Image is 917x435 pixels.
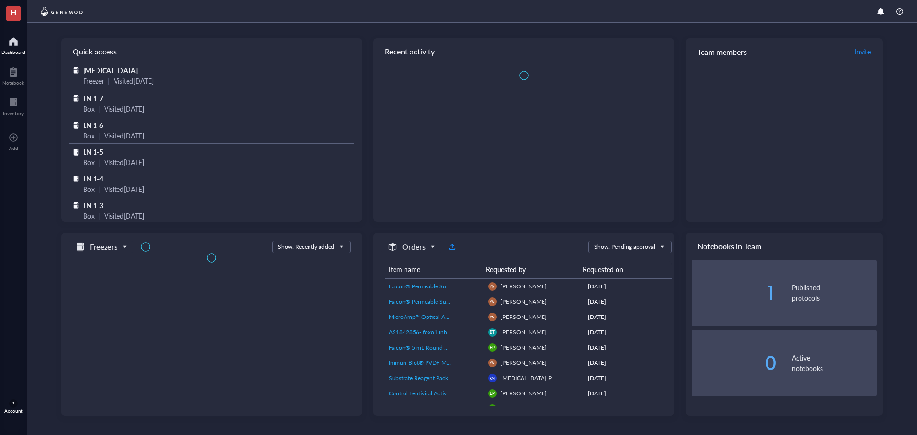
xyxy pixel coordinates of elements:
[588,313,668,321] div: [DATE]
[61,38,362,65] div: Quick access
[490,376,495,380] span: KM
[9,145,18,151] div: Add
[83,65,138,75] span: [MEDICAL_DATA]
[501,343,547,351] span: [PERSON_NAME]
[389,343,635,351] span: Falcon® 5 mL Round Bottom Polystyrene Test Tube, with Snap Cap, Sterile, 125/Pack, 1000/Case
[588,389,668,398] div: [DATE]
[490,330,495,335] span: BT
[854,47,871,56] span: Invite
[83,120,103,130] span: LN 1-6
[278,243,334,251] div: Show: Recently added
[98,104,100,114] div: |
[1,49,25,55] div: Dashboard
[98,130,100,141] div: |
[3,110,24,116] div: Inventory
[501,282,547,290] span: [PERSON_NAME]
[389,297,665,306] span: Falcon® Permeable Support for 6-well Plate with 0.4 µm Transparent PET Membrane, Sterile, 1/Pack,...
[389,359,546,367] span: Immun-Blot® PVDF Membrane, Roll, 26 cm x 3.3 m, 1620177
[104,184,144,194] div: Visited [DATE]
[83,104,95,114] div: Box
[490,406,495,411] span: EP
[83,211,95,221] div: Box
[83,157,95,168] div: Box
[588,359,668,367] div: [DATE]
[402,241,426,253] h5: Orders
[490,361,495,365] span: YN
[38,6,85,17] img: genemod-logo
[98,211,100,221] div: |
[501,313,547,321] span: [PERSON_NAME]
[594,243,655,251] div: Show: Pending approval
[389,404,480,413] a: Cryopyrin/NALP3/NLRP3 Lentiviral Activation Particles (m)
[389,374,448,382] span: Substrate Reagent Pack
[854,44,871,59] button: Invite
[11,6,16,18] span: H
[90,241,117,253] h5: Freezers
[83,184,95,194] div: Box
[373,38,674,65] div: Recent activity
[792,352,877,373] div: Active notebooks
[588,374,668,382] div: [DATE]
[686,38,883,65] div: Team members
[482,261,579,278] th: Requested by
[490,391,495,396] span: EP
[4,408,23,414] div: Account
[389,389,480,398] a: Control Lentiviral Activation Particles
[389,313,477,321] span: MicroAmp™ Optical Adhesive Film
[389,282,669,290] span: Falcon® Permeable Support for 12-well Plate with 0.4 µm Transparent PET Membrane, Sterile, 1/Pack...
[114,75,154,86] div: Visited [DATE]
[588,328,668,337] div: [DATE]
[501,389,547,397] span: [PERSON_NAME]
[104,130,144,141] div: Visited [DATE]
[389,328,460,336] span: AS1842856- foxo1 inhibitor
[501,374,593,382] span: [MEDICAL_DATA][PERSON_NAME]
[389,313,480,321] a: MicroAmp™ Optical Adhesive Film
[389,343,480,352] a: Falcon® 5 mL Round Bottom Polystyrene Test Tube, with Snap Cap, Sterile, 125/Pack, 1000/Case
[490,345,495,350] span: EP
[389,404,537,413] span: Cryopyrin/NALP3/NLRP3 Lentiviral Activation Particles (m)
[490,299,495,304] span: YN
[588,343,668,352] div: [DATE]
[98,157,100,168] div: |
[389,282,480,291] a: Falcon® Permeable Support for 12-well Plate with 0.4 µm Transparent PET Membrane, Sterile, 1/Pack...
[104,104,144,114] div: Visited [DATE]
[385,261,482,278] th: Item name
[501,297,547,306] span: [PERSON_NAME]
[98,184,100,194] div: |
[389,374,480,382] a: Substrate Reagent Pack
[692,353,777,372] div: 0
[83,130,95,141] div: Box
[83,201,103,210] span: LN 1-3
[2,80,24,85] div: Notebook
[588,404,668,413] div: [DATE]
[389,328,480,337] a: AS1842856- foxo1 inhibitor
[501,359,547,367] span: [PERSON_NAME]
[692,283,777,302] div: 1
[83,94,103,103] span: LN 1-7
[490,315,495,319] span: YN
[389,297,480,306] a: Falcon® Permeable Support for 6-well Plate with 0.4 µm Transparent PET Membrane, Sterile, 1/Pack,...
[83,147,103,157] span: LN 1-5
[104,211,144,221] div: Visited [DATE]
[490,284,495,288] span: YN
[389,389,482,397] span: Control Lentiviral Activation Particles
[686,233,883,260] div: Notebooks in Team
[108,75,110,86] div: |
[1,34,25,55] a: Dashboard
[579,261,664,278] th: Requested on
[588,282,668,291] div: [DATE]
[83,174,103,183] span: LN 1-4
[588,297,668,306] div: [DATE]
[104,157,144,168] div: Visited [DATE]
[389,359,480,367] a: Immun-Blot® PVDF Membrane, Roll, 26 cm x 3.3 m, 1620177
[83,75,104,86] div: Freezer
[501,404,547,413] span: [PERSON_NAME]
[12,401,14,406] span: ?
[2,64,24,85] a: Notebook
[3,95,24,116] a: Inventory
[501,328,547,336] span: [PERSON_NAME]
[792,282,877,303] div: Published protocols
